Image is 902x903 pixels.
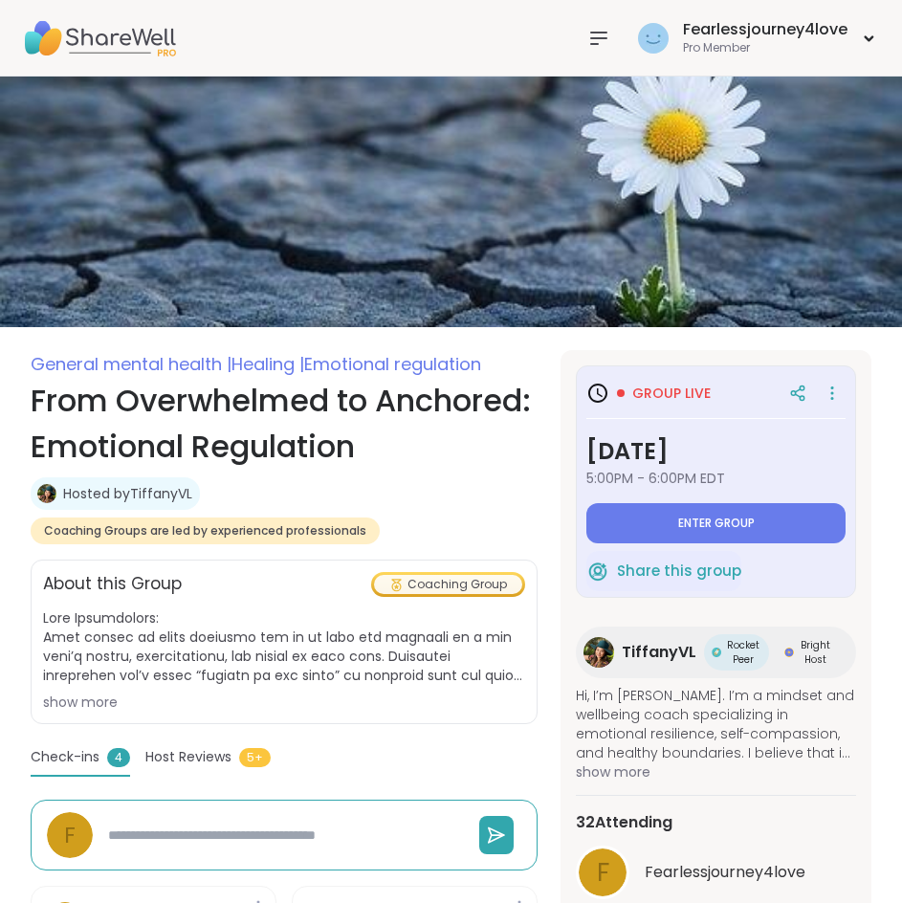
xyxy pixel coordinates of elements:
span: Share this group [617,561,741,583]
h1: From Overwhelmed to Anchored: Emotional Regulation [31,378,538,470]
button: Share this group [586,551,741,591]
span: F [597,854,609,892]
h3: [DATE] [586,434,846,469]
span: 32 Attending [576,811,672,834]
div: show more [43,693,525,712]
div: Coaching Group [374,575,522,594]
span: Fearlessjourney4love [645,861,805,884]
img: ShareWell Nav Logo [23,5,176,72]
a: TiffanyVLTiffanyVLRocket PeerRocket PeerBright HostBright Host [576,627,856,678]
img: Fearlessjourney4love [638,23,669,54]
img: TiffanyVL [583,637,614,668]
span: 5:00PM - 6:00PM EDT [586,469,846,488]
span: Emotional regulation [304,352,481,376]
div: Pro Member [683,40,847,56]
span: 4 [107,748,130,767]
div: Fearlessjourney4love [683,19,847,40]
img: Bright Host [784,648,794,657]
a: FFearlessjourney4love [576,846,856,899]
span: Enter group [678,516,755,531]
span: General mental health | [31,352,231,376]
img: Rocket Peer [712,648,721,657]
span: Coaching Groups are led by experienced professionals [44,523,366,539]
span: Group live [632,384,711,403]
span: Healing | [231,352,304,376]
img: TiffanyVL [37,484,56,503]
span: show more [576,762,856,782]
span: 5+ [239,748,271,767]
span: Lore Ipsumdolors: Amet consec ad elits doeiusmo tem in ut labo etd magnaali en a min veni’q nostr... [43,608,525,685]
span: F [64,819,76,852]
span: Host Reviews [145,747,231,767]
span: Check-ins [31,747,99,767]
h2: About this Group [43,572,182,597]
span: TiffanyVL [622,641,696,664]
button: Enter group [586,503,846,543]
span: Rocket Peer [725,638,761,667]
span: Hi, I’m [PERSON_NAME]. I’m a mindset and wellbeing coach specializing in emotional resilience, se... [576,686,856,762]
img: ShareWell Logomark [586,560,609,583]
a: Hosted byTiffanyVL [63,484,192,503]
span: Bright Host [798,638,833,667]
